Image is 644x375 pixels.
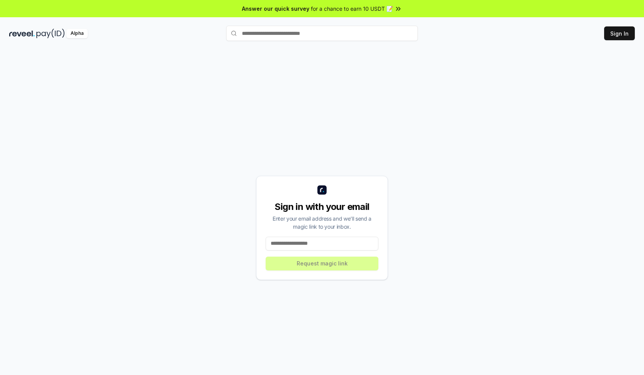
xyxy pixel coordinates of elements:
[242,5,309,13] span: Answer our quick survey
[266,201,378,213] div: Sign in with your email
[266,215,378,231] div: Enter your email address and we’ll send a magic link to your inbox.
[604,26,635,40] button: Sign In
[66,29,88,38] div: Alpha
[311,5,393,13] span: for a chance to earn 10 USDT 📝
[36,29,65,38] img: pay_id
[9,29,35,38] img: reveel_dark
[317,185,327,195] img: logo_small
